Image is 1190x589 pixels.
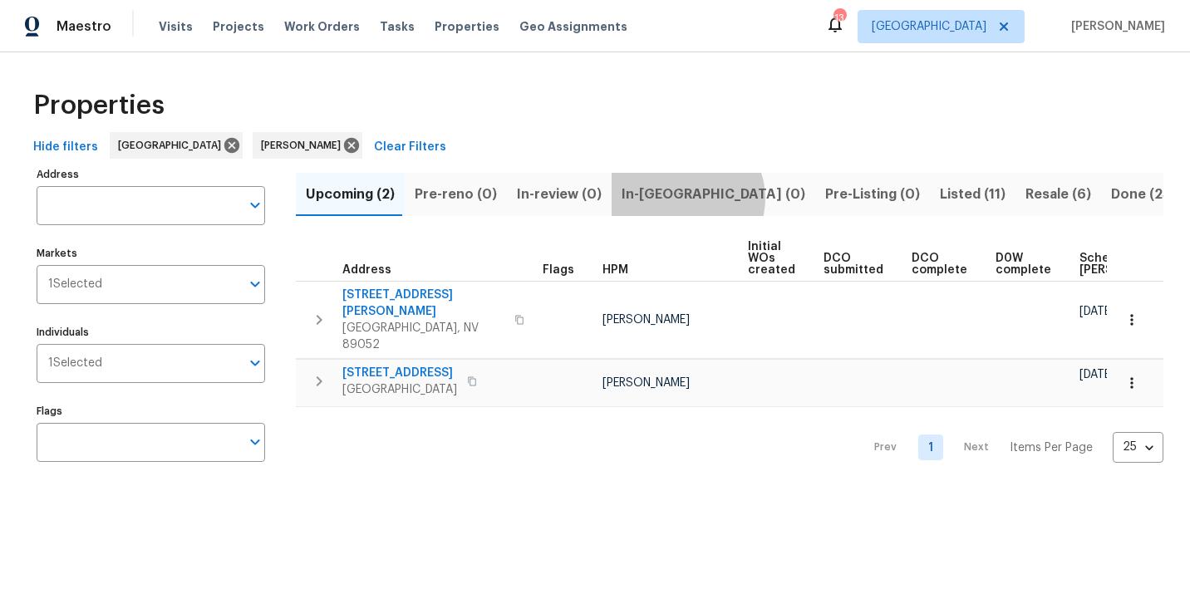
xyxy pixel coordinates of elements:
[517,183,602,206] span: In-review (0)
[243,430,267,454] button: Open
[243,351,267,375] button: Open
[1113,425,1163,469] div: 25
[824,253,883,276] span: DCO submitted
[519,18,627,35] span: Geo Assignments
[48,356,102,371] span: 1 Selected
[33,137,98,158] span: Hide filters
[342,365,457,381] span: [STREET_ADDRESS]
[1079,306,1114,317] span: [DATE]
[825,183,920,206] span: Pre-Listing (0)
[243,194,267,217] button: Open
[118,137,228,154] span: [GEOGRAPHIC_DATA]
[1111,183,1185,206] span: Done (259)
[37,327,265,337] label: Individuals
[284,18,360,35] span: Work Orders
[342,287,504,320] span: [STREET_ADDRESS][PERSON_NAME]
[213,18,264,35] span: Projects
[33,97,165,114] span: Properties
[48,277,102,292] span: 1 Selected
[1065,18,1165,35] span: [PERSON_NAME]
[342,264,391,276] span: Address
[415,183,497,206] span: Pre-reno (0)
[110,132,243,159] div: [GEOGRAPHIC_DATA]
[57,18,111,35] span: Maestro
[1010,439,1093,456] p: Items Per Page
[602,264,628,276] span: HPM
[833,10,845,27] div: 13
[435,18,499,35] span: Properties
[602,314,690,326] span: [PERSON_NAME]
[37,248,265,258] label: Markets
[912,253,967,276] span: DCO complete
[872,18,986,35] span: [GEOGRAPHIC_DATA]
[342,381,457,398] span: [GEOGRAPHIC_DATA]
[253,132,362,159] div: [PERSON_NAME]
[1079,369,1114,380] span: [DATE]
[159,18,193,35] span: Visits
[996,253,1051,276] span: D0W complete
[380,21,415,32] span: Tasks
[306,183,395,206] span: Upcoming (2)
[602,377,690,389] span: [PERSON_NAME]
[261,137,347,154] span: [PERSON_NAME]
[27,132,105,163] button: Hide filters
[342,320,504,353] span: [GEOGRAPHIC_DATA], NV 89052
[243,272,267,296] button: Open
[37,169,265,179] label: Address
[858,417,1163,479] nav: Pagination Navigation
[918,434,943,460] a: Goto page 1
[748,241,795,276] span: Initial WOs created
[37,406,265,416] label: Flags
[367,132,453,163] button: Clear Filters
[1079,253,1173,276] span: Scheduled [PERSON_NAME]
[374,137,446,158] span: Clear Filters
[1025,183,1091,206] span: Resale (6)
[622,183,805,206] span: In-[GEOGRAPHIC_DATA] (0)
[940,183,1006,206] span: Listed (11)
[543,264,574,276] span: Flags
